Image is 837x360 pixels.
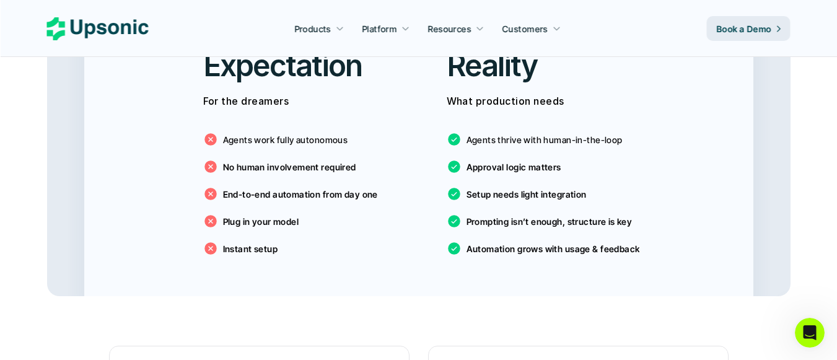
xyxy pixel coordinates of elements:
p: En kısa süre içinde [70,15,146,28]
div: Kapat [217,5,240,27]
p: Automation grows with usage & feedback [467,242,640,255]
p: Instant setup [223,242,278,255]
button: Ek yükle [59,265,69,275]
iframe: Intercom live chat [795,318,825,348]
p: Platform [362,22,397,35]
button: GIF seçici [39,265,49,275]
p: End-to-end automation from day one [223,188,378,201]
h1: Upsonic [60,6,99,15]
p: Setup needs light integration [467,188,587,201]
button: Emoji seçici [19,265,29,275]
p: Customers [502,22,548,35]
p: For the dreamers [203,92,391,110]
a: Products [287,17,351,40]
p: Book a Demo [717,22,772,35]
p: Prompting isn’t enough, structure is key [467,215,633,228]
p: Agents work fully autonomous [223,133,348,146]
p: Agents thrive with human-in-the-loop [467,133,623,146]
button: Ana Sayfa [194,5,217,29]
p: Resources [428,22,471,35]
textarea: Mesaj… [11,239,237,260]
button: Bir mesaj gönder… [211,260,232,280]
button: Start recording [79,265,89,275]
p: Approval logic matters [467,160,561,173]
div: Profile image for Mehmet [35,7,55,27]
p: Plug in your model [223,215,299,228]
p: What production needs [447,92,634,110]
h2: Expectation [203,45,362,86]
h2: Reality [447,45,538,86]
button: go back [8,5,32,29]
a: Book a Demo [707,16,791,41]
p: No human involvement required [223,160,356,173]
p: Products [294,22,331,35]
